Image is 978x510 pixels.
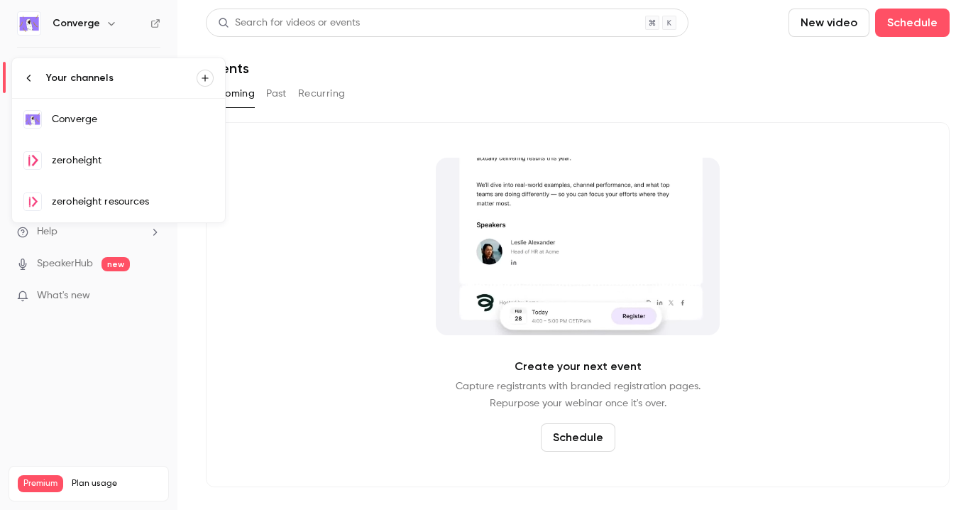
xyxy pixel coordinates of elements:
[52,112,214,126] div: Converge
[52,195,214,209] div: zeroheight resources
[46,71,197,85] div: Your channels
[52,153,214,168] div: zeroheight
[24,193,41,210] img: zeroheight resources
[24,152,41,169] img: zeroheight
[24,111,41,128] img: Converge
